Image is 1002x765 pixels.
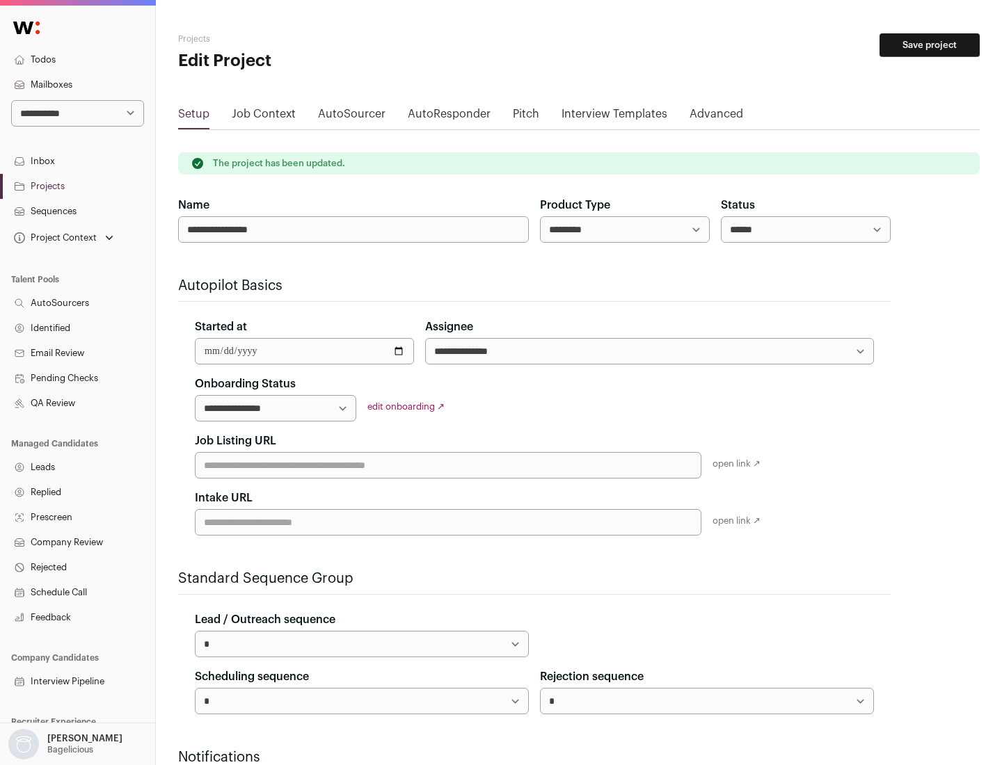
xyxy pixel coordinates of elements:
a: AutoResponder [408,106,491,128]
a: Job Context [232,106,296,128]
label: Assignee [425,319,473,335]
label: Rejection sequence [540,668,644,685]
h1: Edit Project [178,50,445,72]
h2: Standard Sequence Group [178,569,891,588]
label: Product Type [540,197,610,214]
a: edit onboarding ↗ [367,402,445,411]
label: Intake URL [195,490,253,506]
p: [PERSON_NAME] [47,733,122,744]
label: Scheduling sequence [195,668,309,685]
label: Job Listing URL [195,433,276,449]
a: AutoSourcer [318,106,385,128]
a: Interview Templates [562,106,667,128]
h2: Autopilot Basics [178,276,891,296]
p: Bagelicious [47,744,93,755]
a: Setup [178,106,209,128]
h2: Projects [178,33,445,45]
label: Started at [195,319,247,335]
button: Open dropdown [6,729,125,759]
p: The project has been updated. [213,158,345,169]
label: Status [721,197,755,214]
img: nopic.png [8,729,39,759]
button: Open dropdown [11,228,116,248]
a: Pitch [513,106,539,128]
label: Name [178,197,209,214]
img: Wellfound [6,14,47,42]
label: Onboarding Status [195,376,296,392]
button: Save project [880,33,980,57]
div: Project Context [11,232,97,243]
a: Advanced [690,106,743,128]
label: Lead / Outreach sequence [195,611,335,628]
